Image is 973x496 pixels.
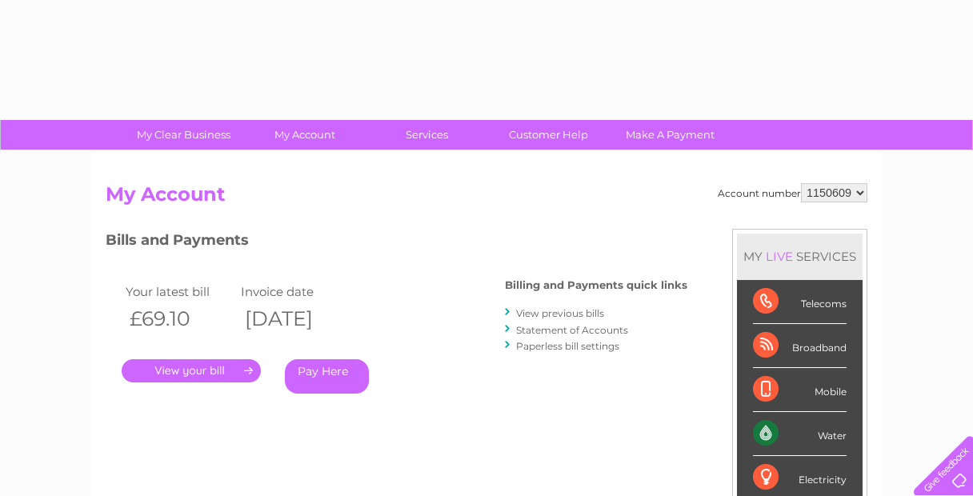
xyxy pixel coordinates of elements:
[122,359,261,382] a: .
[237,302,352,335] th: [DATE]
[106,183,867,214] h2: My Account
[516,324,628,336] a: Statement of Accounts
[239,120,371,150] a: My Account
[737,234,863,279] div: MY SERVICES
[516,307,604,319] a: View previous bills
[106,229,687,257] h3: Bills and Payments
[753,412,847,456] div: Water
[763,249,796,264] div: LIVE
[753,368,847,412] div: Mobile
[237,281,352,302] td: Invoice date
[516,340,619,352] a: Paperless bill settings
[505,279,687,291] h4: Billing and Payments quick links
[753,280,847,324] div: Telecoms
[285,359,369,394] a: Pay Here
[118,120,250,150] a: My Clear Business
[482,120,615,150] a: Customer Help
[361,120,493,150] a: Services
[122,302,237,335] th: £69.10
[604,120,736,150] a: Make A Payment
[753,324,847,368] div: Broadband
[122,281,237,302] td: Your latest bill
[718,183,867,202] div: Account number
